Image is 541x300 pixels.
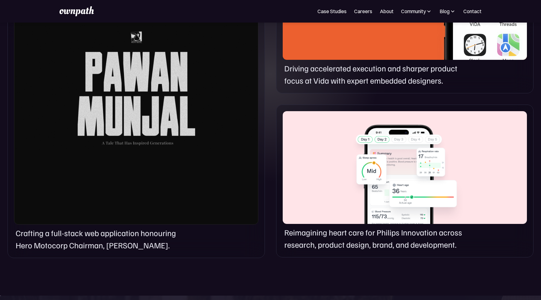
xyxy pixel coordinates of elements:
[354,8,372,15] a: Careers
[317,8,347,15] a: Case Studies
[440,8,456,15] div: Blog
[284,62,473,87] p: Driving accelerated execution and sharper product focus at Vida with expert embedded designers.
[284,226,473,251] p: Reimagining heart care for Philips Innovation across research, product design, brand, and develop...
[463,8,482,15] a: Contact
[401,8,426,15] div: Community
[16,227,190,251] p: Crafting a full-stack web application honouring Hero Motocorp Chairman, [PERSON_NAME].
[380,8,394,15] a: About
[440,8,450,15] div: Blog
[401,8,432,15] div: Community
